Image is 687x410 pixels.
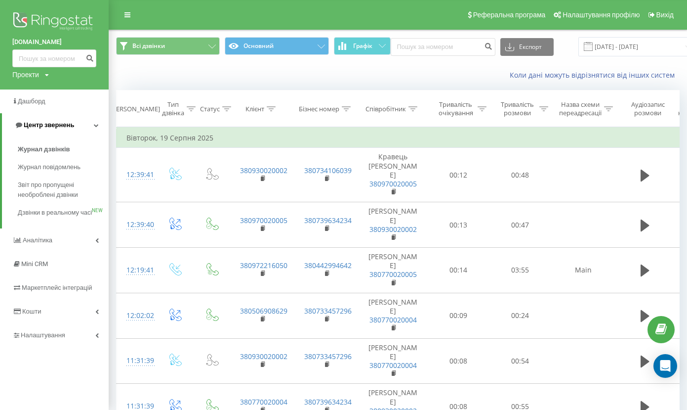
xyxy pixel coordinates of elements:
[359,338,428,384] td: [PERSON_NAME]
[359,202,428,248] td: [PERSON_NAME]
[436,100,475,117] div: Тривалість очікування
[428,148,489,202] td: 00:12
[126,165,146,184] div: 12:39:41
[304,306,352,316] a: 380733457296
[240,306,287,316] a: 380506908629
[563,11,640,19] span: Налаштування профілю
[489,248,551,293] td: 03:55
[245,105,264,113] div: Клієнт
[500,38,554,56] button: Експорт
[22,308,41,315] span: Кошти
[369,270,417,279] a: 380770020005
[489,148,551,202] td: 00:48
[162,100,184,117] div: Тип дзвінка
[2,113,109,137] a: Центр звернень
[334,37,391,55] button: Графік
[225,37,328,55] button: Основний
[240,216,287,225] a: 380970020005
[369,225,417,234] a: 380930020002
[18,140,109,158] a: Журнал дзвінків
[200,105,220,113] div: Статус
[18,162,81,172] span: Журнал повідомлень
[299,105,339,113] div: Бізнес номер
[624,100,672,117] div: Аудіозапис розмови
[12,10,96,35] img: Ringostat logo
[498,100,537,117] div: Тривалість розмови
[18,144,70,154] span: Журнал дзвінків
[12,49,96,67] input: Пошук за номером
[428,338,489,384] td: 00:08
[489,293,551,338] td: 00:24
[18,158,109,176] a: Журнал повідомлень
[18,204,109,222] a: Дзвінки в реальному часіNEW
[12,70,39,80] div: Проекти
[240,166,287,175] a: 380930020002
[551,248,615,293] td: Main
[116,37,220,55] button: Всі дзвінки
[126,306,146,325] div: 12:02:02
[21,260,48,268] span: Mini CRM
[369,315,417,324] a: 380770020004
[473,11,546,19] span: Реферальна програма
[510,70,680,80] a: Коли дані можуть відрізнятися вiд інших систем
[391,38,495,56] input: Пошук за номером
[489,202,551,248] td: 00:47
[428,202,489,248] td: 00:13
[18,176,109,204] a: Звіт про пропущені необроблені дзвінки
[21,331,65,339] span: Налаштування
[359,248,428,293] td: [PERSON_NAME]
[132,42,165,50] span: Всі дзвінки
[110,105,160,113] div: [PERSON_NAME]
[126,215,146,234] div: 12:39:40
[18,97,45,105] span: Дашборд
[353,43,372,49] span: Графік
[428,248,489,293] td: 00:14
[18,180,104,200] span: Звіт про пропущені необроблені дзвінки
[126,261,146,280] div: 12:19:41
[653,354,677,378] div: Open Intercom Messenger
[559,100,602,117] div: Назва схеми переадресації
[240,352,287,361] a: 380930020002
[369,179,417,188] a: 380970020005
[489,338,551,384] td: 00:54
[240,261,287,270] a: 380972216050
[369,361,417,370] a: 380770020004
[126,351,146,370] div: 11:31:39
[304,261,352,270] a: 380442994642
[22,284,92,291] span: Маркетплейс інтеграцій
[359,293,428,338] td: [PERSON_NAME]
[304,166,352,175] a: 380734106039
[240,397,287,407] a: 380770020004
[304,216,352,225] a: 380739634234
[304,352,352,361] a: 380733457296
[304,397,352,407] a: 380739634234
[365,105,406,113] div: Співробітник
[428,293,489,338] td: 00:09
[18,208,92,218] span: Дзвінки в реальному часі
[359,148,428,202] td: Кравець [PERSON_NAME]
[12,37,96,47] a: [DOMAIN_NAME]
[23,236,52,244] span: Аналiтика
[24,121,74,129] span: Центр звернень
[656,11,674,19] span: Вихід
